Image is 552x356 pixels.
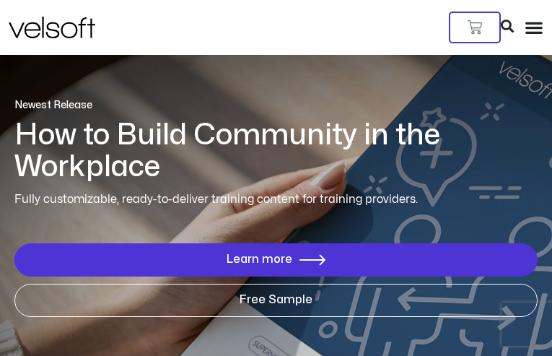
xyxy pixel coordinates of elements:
[14,243,538,277] a: Learn more
[525,18,543,37] div: Menu Toggle
[240,294,312,307] span: Free Sample
[14,191,538,209] p: Fully customizable, ready-to-deliver training content for training providers.
[9,17,95,38] img: Velsoft Training Materials
[227,253,292,266] span: Learn more
[14,98,538,113] p: Newest Release
[14,120,538,183] h1: How to Build Community in the Workplace
[14,284,538,317] a: Free Sample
